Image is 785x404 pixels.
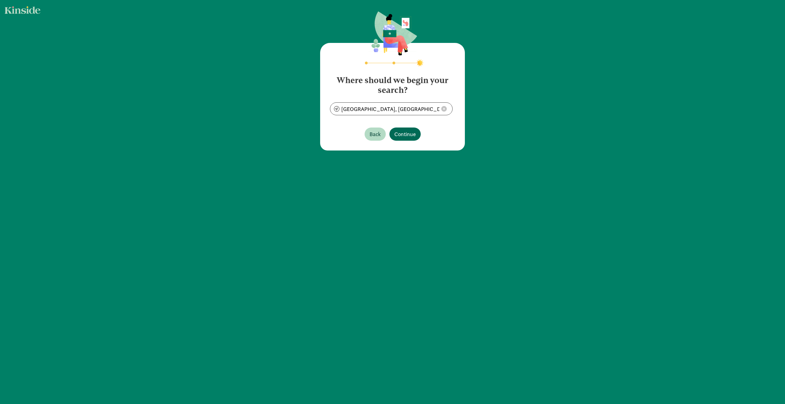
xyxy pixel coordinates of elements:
span: Continue [394,130,416,138]
input: enter zipcode or address [330,103,452,115]
button: Back [365,128,386,141]
span: Back [370,130,381,138]
button: Continue [389,128,421,141]
h4: Where should we begin your search? [330,71,455,95]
